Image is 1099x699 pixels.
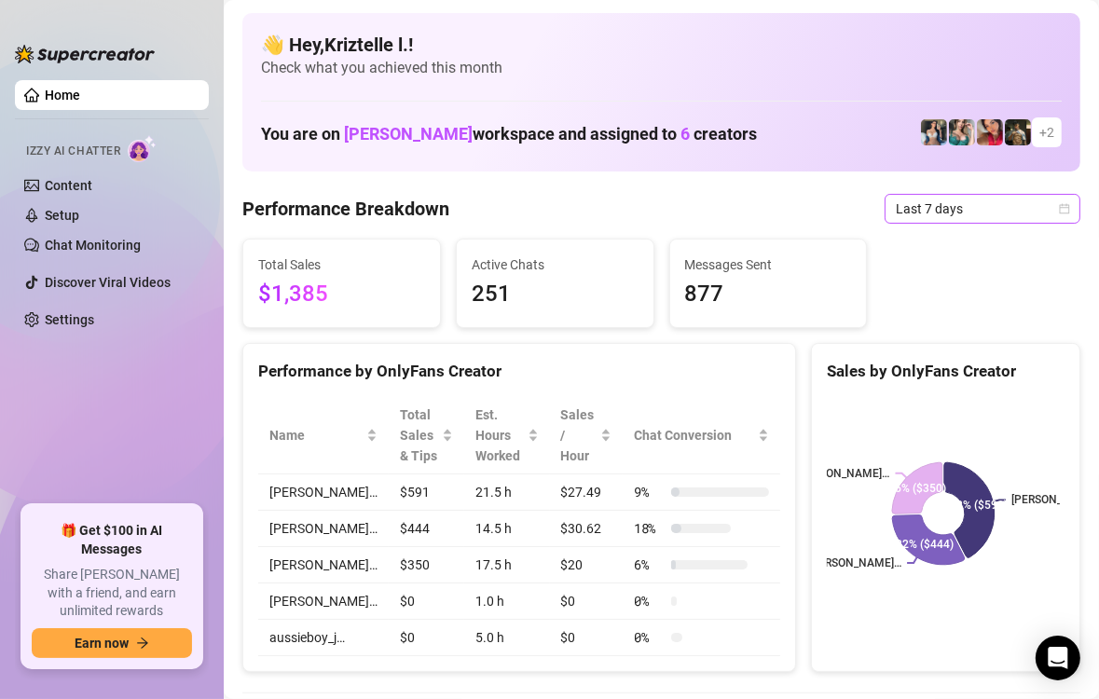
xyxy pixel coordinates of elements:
[258,620,389,656] td: aussieboy_j…
[261,124,757,144] h1: You are on workspace and assigned to creators
[258,511,389,547] td: [PERSON_NAME]…
[32,566,192,621] span: Share [PERSON_NAME] with a friend, and earn unlimited rewards
[685,277,852,312] span: 877
[258,547,389,583] td: [PERSON_NAME]…
[258,397,389,474] th: Name
[261,58,1062,78] span: Check what you achieved this month
[464,511,550,547] td: 14.5 h
[472,254,639,275] span: Active Chats
[128,135,157,162] img: AI Chatter
[32,628,192,658] button: Earn nowarrow-right
[949,119,975,145] img: Zaddy
[389,620,464,656] td: $0
[472,277,639,312] span: 251
[634,482,664,502] span: 9 %
[344,124,473,144] span: [PERSON_NAME]
[1005,119,1031,145] img: Tony
[258,359,780,384] div: Performance by OnlyFans Creator
[550,547,623,583] td: $20
[550,474,623,511] td: $27.49
[261,32,1062,58] h4: 👋 Hey, Kriztelle l. !
[389,511,464,547] td: $444
[26,143,120,160] span: Izzy AI Chatter
[827,359,1065,384] div: Sales by OnlyFans Creator
[808,556,901,569] text: [PERSON_NAME]…
[464,583,550,620] td: 1.0 h
[634,425,754,445] span: Chat Conversion
[258,474,389,511] td: [PERSON_NAME]…
[464,620,550,656] td: 5.0 h
[136,637,149,650] span: arrow-right
[45,88,80,103] a: Home
[15,45,155,63] img: logo-BBDzfeDw.svg
[464,474,550,511] td: 21.5 h
[634,555,664,575] span: 6 %
[921,119,947,145] img: Katy
[797,467,890,480] text: [PERSON_NAME]…
[45,238,141,253] a: Chat Monitoring
[45,312,94,327] a: Settings
[685,254,852,275] span: Messages Sent
[680,124,690,144] span: 6
[464,547,550,583] td: 17.5 h
[550,620,623,656] td: $0
[258,583,389,620] td: [PERSON_NAME]…
[475,404,524,466] div: Est. Hours Worked
[977,119,1003,145] img: Vanessa
[389,474,464,511] td: $591
[550,511,623,547] td: $30.62
[634,627,664,648] span: 0 %
[258,254,425,275] span: Total Sales
[634,518,664,539] span: 18 %
[896,195,1069,223] span: Last 7 days
[45,275,171,290] a: Discover Viral Videos
[75,636,129,651] span: Earn now
[400,404,438,466] span: Total Sales & Tips
[258,277,425,312] span: $1,385
[550,397,623,474] th: Sales / Hour
[269,425,363,445] span: Name
[242,196,449,222] h4: Performance Breakdown
[45,178,92,193] a: Content
[1036,636,1080,680] div: Open Intercom Messenger
[623,397,780,474] th: Chat Conversion
[634,591,664,611] span: 0 %
[1059,203,1070,214] span: calendar
[1039,122,1054,143] span: + 2
[389,547,464,583] td: $350
[389,583,464,620] td: $0
[550,583,623,620] td: $0
[389,397,464,474] th: Total Sales & Tips
[32,522,192,558] span: 🎁 Get $100 in AI Messages
[561,404,597,466] span: Sales / Hour
[45,208,79,223] a: Setup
